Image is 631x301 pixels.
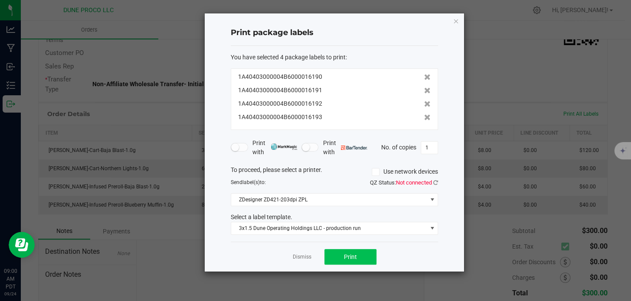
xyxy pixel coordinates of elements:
[231,194,427,206] span: ZDesigner ZD421-203dpi ZPL
[238,86,322,95] span: 1A40403000004B6000016191
[238,99,322,108] span: 1A40403000004B6000016192
[323,139,367,157] span: Print with
[242,179,260,185] span: label(s)
[231,54,346,61] span: You have selected 4 package labels to print
[252,139,297,157] span: Print with
[396,179,432,186] span: Not connected
[9,232,35,258] iframe: Resource center
[224,213,445,222] div: Select a label template.
[231,53,438,62] div: :
[238,72,322,81] span: 1A40403000004B6000016190
[231,179,266,185] span: Send to:
[238,113,322,122] span: 1A40403000004B6000016193
[344,253,357,260] span: Print
[231,222,427,234] span: 3x1.5 Dune Operating Holdings LLC - production run
[341,146,367,150] img: bartender.png
[381,143,416,150] span: No. of copies
[370,179,438,186] span: QZ Status:
[231,27,438,39] h4: Print package labels
[271,143,297,150] img: mark_magic_cybra.png
[293,253,311,261] a: Dismiss
[224,165,445,178] div: To proceed, please select a printer.
[372,167,438,176] label: Use network devices
[324,249,376,265] button: Print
